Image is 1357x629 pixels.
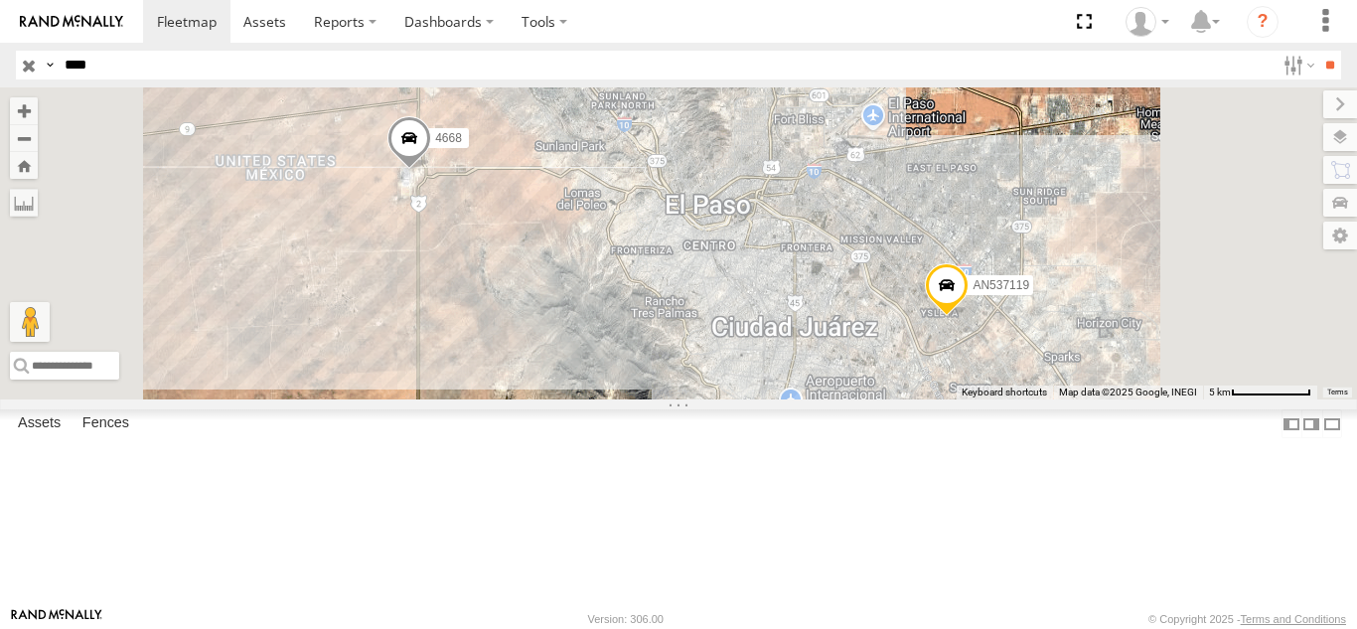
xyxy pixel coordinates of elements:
div: Version: 306.00 [588,613,664,625]
label: Fences [73,410,139,438]
span: 5 km [1209,387,1231,397]
label: Dock Summary Table to the Left [1282,409,1301,438]
label: Map Settings [1323,222,1357,249]
i: ? [1247,6,1279,38]
button: Zoom in [10,97,38,124]
span: 4668 [435,131,462,145]
a: Terms and Conditions [1241,613,1346,625]
button: Zoom out [10,124,38,152]
label: Measure [10,189,38,217]
a: Visit our Website [11,609,102,629]
label: Hide Summary Table [1322,409,1342,438]
img: rand-logo.svg [20,15,123,29]
button: Drag Pegman onto the map to open Street View [10,302,50,342]
label: Assets [8,410,71,438]
div: Daniel Lupio [1119,7,1176,37]
label: Search Query [42,51,58,79]
button: Zoom Home [10,152,38,179]
span: Map data ©2025 Google, INEGI [1059,387,1197,397]
label: Search Filter Options [1276,51,1318,79]
span: AN537119 [973,278,1029,292]
button: Map Scale: 5 km per 77 pixels [1203,386,1317,399]
button: Keyboard shortcuts [962,386,1047,399]
label: Dock Summary Table to the Right [1301,409,1321,438]
a: Terms (opens in new tab) [1327,388,1348,395]
div: © Copyright 2025 - [1148,613,1346,625]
